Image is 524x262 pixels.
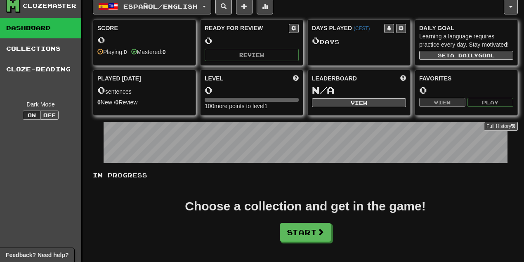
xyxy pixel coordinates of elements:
[312,84,335,96] span: N/A
[23,2,76,10] div: Clozemaster
[450,52,478,58] span: a daily
[312,35,320,46] span: 0
[484,122,518,131] a: Full History
[23,111,41,120] button: On
[97,74,141,83] span: Played [DATE]
[312,98,406,107] button: View
[6,251,68,259] span: Open feedback widget
[205,74,223,83] span: Level
[97,99,101,106] strong: 0
[97,84,105,96] span: 0
[312,35,406,46] div: Day s
[97,48,127,56] div: Playing:
[124,49,127,55] strong: 0
[312,24,384,32] div: Days Played
[354,26,370,31] a: (CEST)
[400,74,406,83] span: This week in points, UTC
[40,111,59,120] button: Off
[205,49,299,61] button: Review
[312,74,357,83] span: Leaderboard
[6,100,75,109] div: Dark Mode
[419,85,513,95] div: 0
[205,24,289,32] div: Ready for Review
[467,98,514,107] button: Play
[185,200,425,212] div: Choose a collection and get in the game!
[419,98,465,107] button: View
[280,223,331,242] button: Start
[205,85,299,95] div: 0
[205,35,299,46] div: 0
[419,24,513,32] div: Daily Goal
[97,24,191,32] div: Score
[116,99,119,106] strong: 0
[97,35,191,45] div: 0
[293,74,299,83] span: Score more points to level up
[419,74,513,83] div: Favorites
[419,32,513,49] div: Learning a language requires practice every day. Stay motivated!
[93,171,518,179] p: In Progress
[205,102,299,110] div: 100 more points to level 1
[131,48,166,56] div: Mastered:
[97,98,191,106] div: New / Review
[123,3,198,10] span: Español / English
[97,85,191,96] div: sentences
[419,51,513,60] button: Seta dailygoal
[163,49,166,55] strong: 0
